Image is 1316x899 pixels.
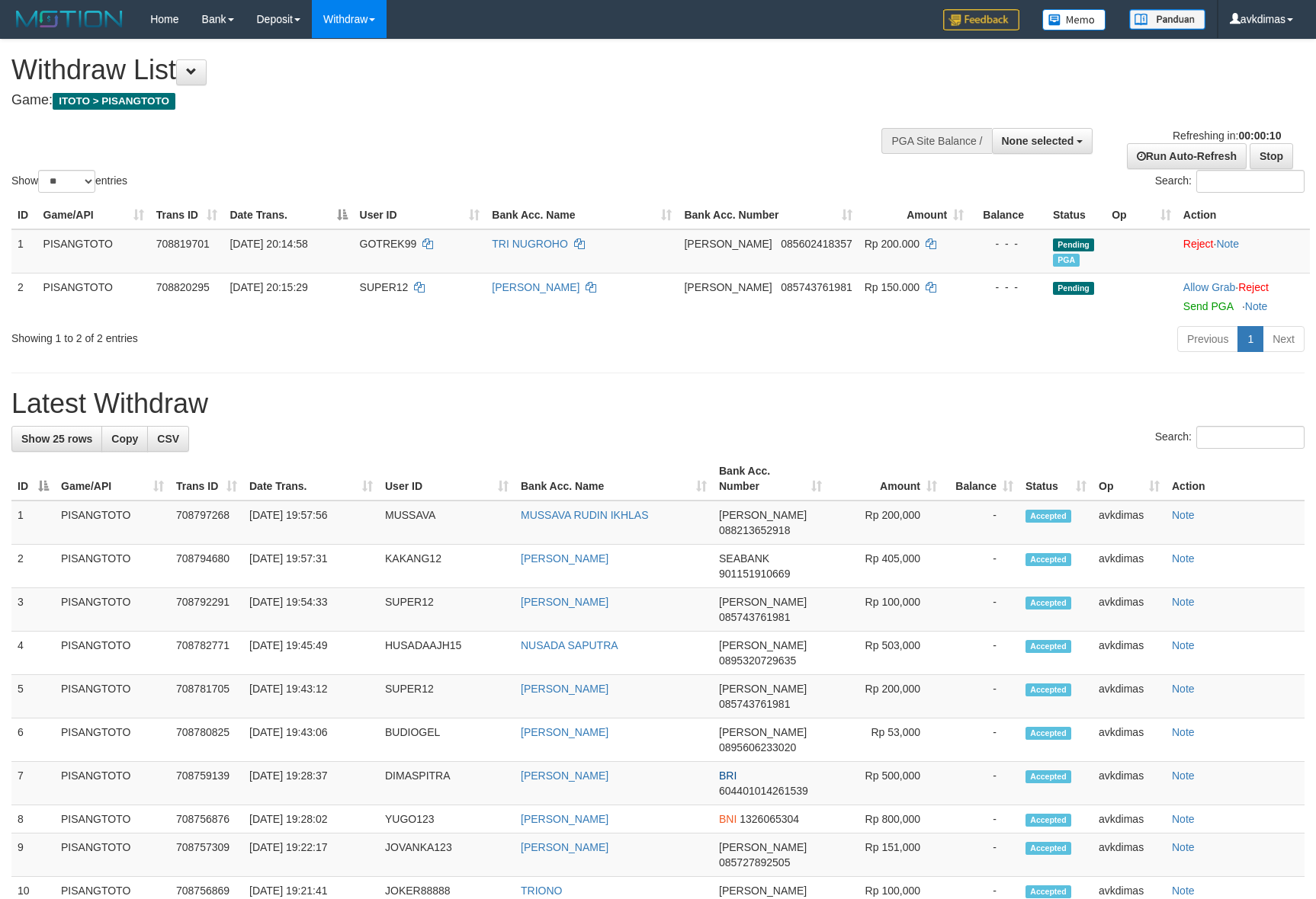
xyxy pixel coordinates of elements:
a: 1 [1237,326,1263,352]
td: 708782771 [170,632,243,675]
td: - [943,501,1019,545]
td: PISANGTOTO [55,588,170,632]
td: PISANGTOTO [55,762,170,805]
td: - [943,805,1019,833]
td: 708759139 [170,762,243,805]
span: · [1183,281,1238,293]
td: avkdimas [1093,632,1166,675]
h1: Withdraw List [11,55,862,85]
td: 8 [11,805,55,833]
td: - [943,718,1019,762]
td: avkdimas [1093,545,1166,588]
span: SUPER12 [360,281,409,293]
a: [PERSON_NAME] [492,281,579,293]
span: Accepted [1026,814,1071,827]
a: Show 25 rows [11,426,102,452]
td: - [943,762,1019,805]
a: Note [1172,639,1195,651]
td: 708757309 [170,833,243,877]
th: Amount: activate to sort column ascending [828,457,943,501]
td: 708780825 [170,718,243,762]
h1: Latest Withdraw [11,389,1305,419]
td: [DATE] 19:57:31 [243,545,379,588]
a: Note [1172,726,1195,738]
input: Search: [1196,170,1305,193]
th: Action [1166,457,1305,501]
td: - [943,675,1019,718]
span: Marked by avkanya [1053,254,1080,267]
a: Reject [1183,238,1214,250]
span: SEABANK [719,552,769,565]
td: 1 [11,229,37,274]
th: ID [11,201,37,229]
a: [PERSON_NAME] [521,769,608,782]
td: PISANGTOTO [55,718,170,762]
td: PISANGTOTO [37,229,150,274]
span: ITOTO > PISANGTOTO [53,93,175,110]
span: [PERSON_NAME] [719,726,807,738]
td: [DATE] 19:54:33 [243,588,379,632]
a: [PERSON_NAME] [521,552,608,565]
a: [PERSON_NAME] [521,841,608,853]
td: [DATE] 19:43:06 [243,718,379,762]
label: Search: [1155,170,1305,193]
a: Note [1172,885,1195,897]
span: Accepted [1026,727,1071,740]
span: BRI [719,769,737,782]
img: Button%20Memo.svg [1042,9,1106,30]
span: Accepted [1026,683,1071,696]
label: Show entries [11,170,127,193]
td: [DATE] 19:43:12 [243,675,379,718]
td: avkdimas [1093,718,1166,762]
strong: 00:00:10 [1238,130,1281,142]
td: HUSADAAJH15 [379,632,515,675]
a: Allow Grab [1183,281,1235,293]
td: avkdimas [1093,588,1166,632]
th: Status: activate to sort column ascending [1019,457,1093,501]
th: Bank Acc. Name: activate to sort column ascending [515,457,713,501]
td: 708792291 [170,588,243,632]
button: None selected [992,128,1093,154]
td: avkdimas [1093,675,1166,718]
a: Note [1172,552,1195,565]
td: - [943,632,1019,675]
th: Trans ID: activate to sort column ascending [170,457,243,501]
span: Refreshing in: [1173,130,1281,142]
td: MUSSAVA [379,501,515,545]
span: Show 25 rows [21,433,92,445]
span: Accepted [1026,597,1071,609]
a: Note [1172,813,1195,825]
td: 7 [11,762,55,805]
td: avkdimas [1093,762,1166,805]
td: PISANGTOTO [55,545,170,588]
th: Bank Acc. Number: activate to sort column ascending [678,201,858,229]
span: Rp 150.000 [865,281,920,293]
td: · [1177,273,1310,320]
td: PISANGTOTO [55,501,170,545]
span: [PERSON_NAME] [684,238,772,250]
a: Copy [101,426,148,452]
td: avkdimas [1093,805,1166,833]
span: [DATE] 20:14:58 [229,238,307,250]
div: PGA Site Balance / [881,128,991,154]
th: Date Trans.: activate to sort column descending [223,201,353,229]
td: DIMASPITRA [379,762,515,805]
th: Status [1047,201,1106,229]
td: avkdimas [1093,501,1166,545]
span: Copy [111,433,138,445]
td: Rp 503,000 [828,632,943,675]
th: User ID: activate to sort column ascending [354,201,486,229]
td: BUDIOGEL [379,718,515,762]
td: KAKANG12 [379,545,515,588]
td: avkdimas [1093,833,1166,877]
td: [DATE] 19:28:02 [243,805,379,833]
span: Accepted [1026,885,1071,898]
span: GOTREK99 [360,238,417,250]
th: Game/API: activate to sort column ascending [55,457,170,501]
td: 6 [11,718,55,762]
td: Rp 500,000 [828,762,943,805]
th: Balance [970,201,1047,229]
td: [DATE] 19:28:37 [243,762,379,805]
a: Note [1172,841,1195,853]
th: Bank Acc. Name: activate to sort column ascending [486,201,678,229]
